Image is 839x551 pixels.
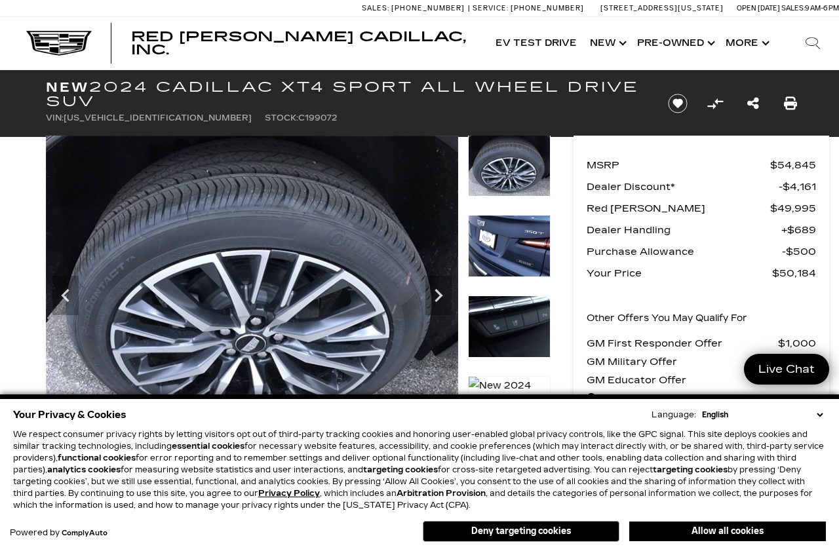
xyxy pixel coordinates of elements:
[26,31,92,56] img: Cadillac Dark Logo with Cadillac White Text
[265,113,298,123] span: Stock:
[587,221,781,239] span: Dealer Handling
[631,17,719,69] a: Pre-Owned
[587,242,782,261] span: Purchase Allowance
[468,215,551,277] img: New 2024 Deep Sea Metallic Cadillac Sport image 33
[587,156,770,174] span: MSRP
[423,521,619,542] button: Deny targeting cookies
[699,409,826,421] select: Language Select
[587,178,816,196] a: Dealer Discount* $4,161
[787,17,839,69] div: Search
[587,178,779,196] span: Dealer Discount*
[587,221,816,239] a: Dealer Handling $689
[587,264,772,282] span: Your Price
[363,465,438,474] strong: targeting cookies
[298,113,337,123] span: C199072
[58,453,136,463] strong: functional cookies
[172,442,244,451] strong: essential cookies
[468,376,551,451] img: New 2024 Deep Sea Metallic Cadillac Sport image 35
[744,354,829,385] a: Live Chat
[587,352,816,371] a: GM Military Offer $1,000
[468,5,587,12] a: Service: [PHONE_NUMBER]
[52,276,79,315] div: Previous
[587,199,816,218] a: Red [PERSON_NAME] $49,995
[583,17,631,69] a: New
[587,352,778,371] span: GM Military Offer
[778,352,816,371] span: $1,000
[719,17,773,69] button: More
[587,389,816,408] a: Details
[587,334,778,352] span: GM First Responder Offer
[13,406,127,424] span: Your Privacy & Cookies
[468,134,551,197] img: New 2024 Deep Sea Metallic Cadillac Sport image 32
[64,113,252,123] span: [US_VEHICLE_IDENTIFICATION_NUMBER]
[779,178,816,196] span: $4,161
[781,4,805,12] span: Sales:
[362,5,468,12] a: Sales: [PHONE_NUMBER]
[652,411,696,419] div: Language:
[587,371,786,389] span: GM Educator Offer
[778,334,816,352] span: $1,000
[587,156,816,174] a: MSRP $54,845
[131,30,476,56] a: Red [PERSON_NAME] Cadillac, Inc.
[629,522,826,541] button: Allow all cookies
[747,94,759,113] a: Share this New 2024 Cadillac XT4 Sport All Wheel Drive SUV
[13,428,826,511] p: We respect consumer privacy rights by letting visitors opt out of third-party tracking cookies an...
[600,4,724,12] a: [STREET_ADDRESS][US_STATE]
[705,94,725,113] button: Compare Vehicle
[587,371,816,389] a: GM Educator Offer $500
[258,489,320,498] u: Privacy Policy
[782,242,816,261] span: $500
[587,334,816,352] a: GM First Responder Offer $1,000
[737,4,780,12] span: Open [DATE]
[62,529,107,537] a: ComplyAuto
[770,156,816,174] span: $54,845
[784,94,797,113] a: Print this New 2024 Cadillac XT4 Sport All Wheel Drive SUV
[425,276,452,315] div: Next
[511,4,584,12] span: [PHONE_NUMBER]
[473,4,509,12] span: Service:
[46,79,89,95] strong: New
[391,4,465,12] span: [PHONE_NUMBER]
[805,4,839,12] span: 9 AM-6 PM
[489,17,583,69] a: EV Test Drive
[397,489,486,498] strong: Arbitration Provision
[587,242,816,261] a: Purchase Allowance $500
[468,295,551,358] img: New 2024 Deep Sea Metallic Cadillac Sport image 34
[10,529,107,537] div: Powered by
[587,264,816,282] a: Your Price $50,184
[663,93,692,114] button: Save vehicle
[770,199,816,218] span: $49,995
[587,309,747,328] p: Other Offers You May Qualify For
[46,80,646,109] h1: 2024 Cadillac XT4 Sport All Wheel Drive SUV
[653,465,728,474] strong: targeting cookies
[46,136,458,445] img: New 2024 Deep Sea Metallic Cadillac Sport image 32
[131,29,466,58] span: Red [PERSON_NAME] Cadillac, Inc.
[362,4,389,12] span: Sales:
[752,362,821,377] span: Live Chat
[47,465,121,474] strong: analytics cookies
[46,113,64,123] span: VIN:
[772,264,816,282] span: $50,184
[587,199,770,218] span: Red [PERSON_NAME]
[781,221,816,239] span: $689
